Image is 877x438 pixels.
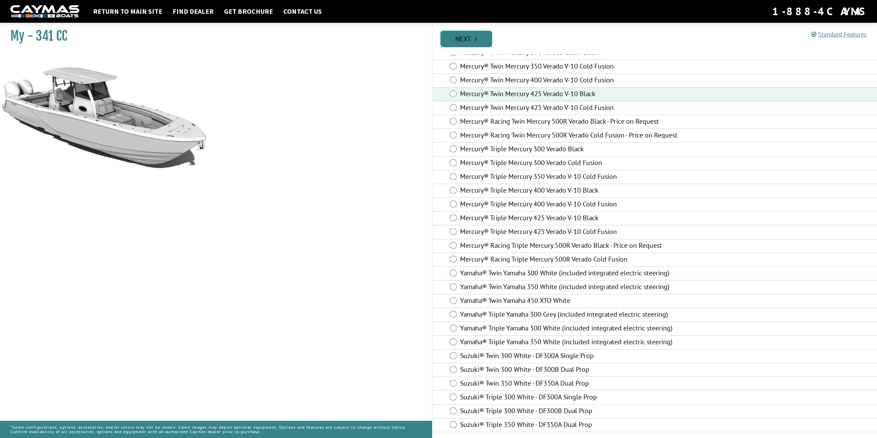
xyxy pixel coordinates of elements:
p: *Some configurations, options, accessories, and/or colors may not be shown. Some images may depic... [10,421,421,437]
div: 1-888-4CAYMAS [772,4,867,19]
label: Mercury® Racing Twin Mercury 500R Verado Black - Price on Request [460,117,710,127]
label: Mercury® Racing Triple Mercury 500R Verado Black - Price on Request [460,241,710,251]
label: Mercury® Triple Mercury 400 Verado V-10 Black [460,186,710,196]
label: Suzuki® Twin 300 White - DF300B Dual Prop [460,365,710,375]
a: Return to main site [90,7,166,16]
label: Suzuki® Triple 300 White - DF300A Single Prop [460,393,710,403]
label: Mercury® Twin Mercury 350 Verado V-10 Cold Fusion [460,62,710,72]
label: Yamaha® Triple Yamaha 300 White (included integrated electric steering) [460,324,710,334]
h1: My - 341 CC [10,28,415,44]
a: Standard Features [811,30,867,38]
label: Mercury® Triple Mercury 300 Verado Black [460,145,710,155]
label: Mercury® Triple Mercury 400 Verado V-10 Cold Fusion [460,200,710,210]
label: Suzuki® Twin 300 White - DF300A Single Prop [460,352,710,361]
a: Find Dealer [169,7,217,16]
label: Mercury® Triple Mercury 425 Verado V-10 Cold Fusion [460,227,710,237]
label: Suzuki® Triple 300 White - DF300B Dual Prop [460,407,710,417]
img: white-logo-c9c8dbefe5ff5ceceb0f0178aa75bf4bb51f6bca0971e226c86eb53dfe498488.png [10,5,79,18]
label: Yamaha® Twin Yamaha 300 White (included integrated electric steering) [460,269,710,279]
label: Mercury® Twin Mercury 425 Verado V-10 Black [460,90,710,100]
label: Mercury® Twin Mercury 425 Verado V-10 Cold Fusion [460,103,710,113]
label: Yamaha® Twin Yamaha 350 White (included integrated electric steering) [460,283,710,293]
a: Next [440,31,492,47]
label: Mercury® Racing Twin Mercury 500R Verado Cold Fusion - Price on Request [460,131,710,141]
label: Mercury® Racing Triple Mercury 500R Verado Cold Fusion [460,255,710,265]
label: Yamaha® Triple Yamaha 350 White (included integrated electric steering) [460,338,710,348]
label: Suzuki® Triple 350 White - DF350A Dual Prop [460,420,710,430]
label: Mercury® Twin Mercury 400 Verado V-10 Cold Fusion [460,76,710,86]
a: Get Brochure [221,7,276,16]
a: Contact Us [280,7,325,16]
label: Suzuki® Twin 350 White - DF350A Dual Prop [460,379,710,389]
label: Mercury® Triple Mercury 350 Verado V-10 Cold Fusion [460,172,710,182]
label: Mercury® Triple Mercury 300 Verado Cold Fusion [460,159,710,169]
label: Yamaha® Triple Yamaha 300 Grey (included integrated electric steering) [460,310,710,320]
label: Mercury® Triple Mercury 425 Verado V-10 Black [460,214,710,224]
label: Yamaha® Twin Yamaha 450 XTO White [460,296,710,306]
